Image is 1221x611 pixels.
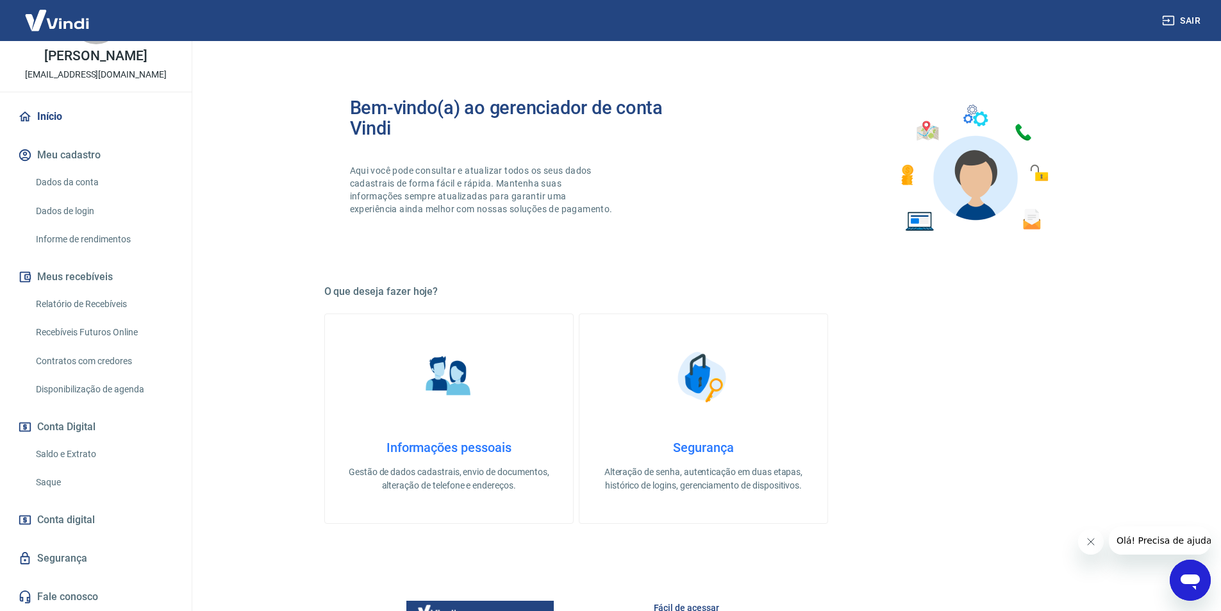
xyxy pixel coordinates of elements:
[31,169,176,196] a: Dados da conta
[15,506,176,534] a: Conta digital
[350,97,704,138] h2: Bem-vindo(a) ao gerenciador de conta Vindi
[324,285,1083,298] h5: O que deseja fazer hoje?
[1170,560,1211,601] iframe: Botão para abrir a janela de mensagens
[15,413,176,441] button: Conta Digital
[15,583,176,611] a: Fale conosco
[31,441,176,467] a: Saldo e Extrato
[15,103,176,131] a: Início
[31,198,176,224] a: Dados de login
[44,49,147,63] p: [PERSON_NAME]
[8,9,108,19] span: Olá! Precisa de ajuda?
[37,511,95,529] span: Conta digital
[31,291,176,317] a: Relatório de Recebíveis
[31,376,176,403] a: Disponibilização de agenda
[671,345,735,409] img: Segurança
[31,226,176,253] a: Informe de rendimentos
[15,544,176,573] a: Segurança
[345,465,552,492] p: Gestão de dados cadastrais, envio de documentos, alteração de telefone e endereços.
[15,1,99,40] img: Vindi
[1078,529,1104,555] iframe: Fechar mensagem
[1159,9,1206,33] button: Sair
[579,314,828,524] a: SegurançaSegurançaAlteração de senha, autenticação em duas etapas, histórico de logins, gerenciam...
[890,97,1058,239] img: Imagem de um avatar masculino com diversos icones exemplificando as funcionalidades do gerenciado...
[15,263,176,291] button: Meus recebíveis
[31,319,176,346] a: Recebíveis Futuros Online
[417,345,481,409] img: Informações pessoais
[600,440,807,455] h4: Segurança
[25,68,167,81] p: [EMAIL_ADDRESS][DOMAIN_NAME]
[15,141,176,169] button: Meu cadastro
[600,465,807,492] p: Alteração de senha, autenticação em duas etapas, histórico de logins, gerenciamento de dispositivos.
[345,440,552,455] h4: Informações pessoais
[31,469,176,496] a: Saque
[350,164,615,215] p: Aqui você pode consultar e atualizar todos os seus dados cadastrais de forma fácil e rápida. Mant...
[1109,526,1211,555] iframe: Mensagem da empresa
[31,348,176,374] a: Contratos com credores
[324,314,574,524] a: Informações pessoaisInformações pessoaisGestão de dados cadastrais, envio de documentos, alteraçã...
